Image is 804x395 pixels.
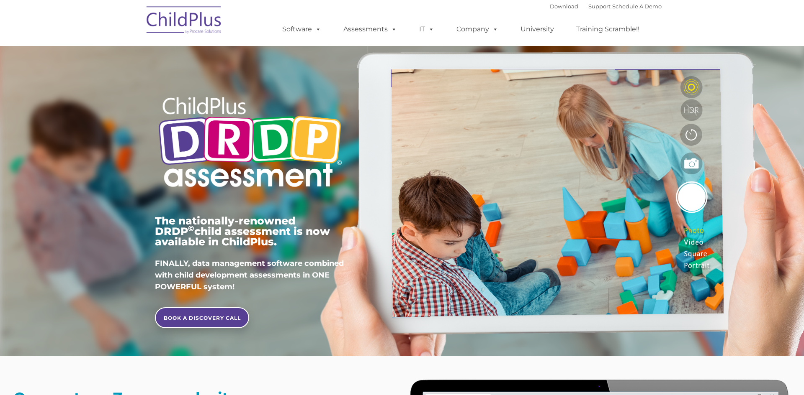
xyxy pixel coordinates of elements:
[448,21,507,38] a: Company
[512,21,562,38] a: University
[588,3,611,10] a: Support
[155,86,345,201] img: Copyright - DRDP Logo Light
[155,214,330,248] span: The nationally-renowned DRDP child assessment is now available in ChildPlus.
[411,21,443,38] a: IT
[142,0,226,42] img: ChildPlus by Procare Solutions
[550,3,662,10] font: |
[335,21,405,38] a: Assessments
[188,224,194,233] sup: ©
[612,3,662,10] a: Schedule A Demo
[568,21,648,38] a: Training Scramble!!
[155,307,249,328] a: BOOK A DISCOVERY CALL
[155,259,344,291] span: FINALLY, data management software combined with child development assessments in ONE POWERFUL sys...
[550,3,578,10] a: Download
[274,21,330,38] a: Software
